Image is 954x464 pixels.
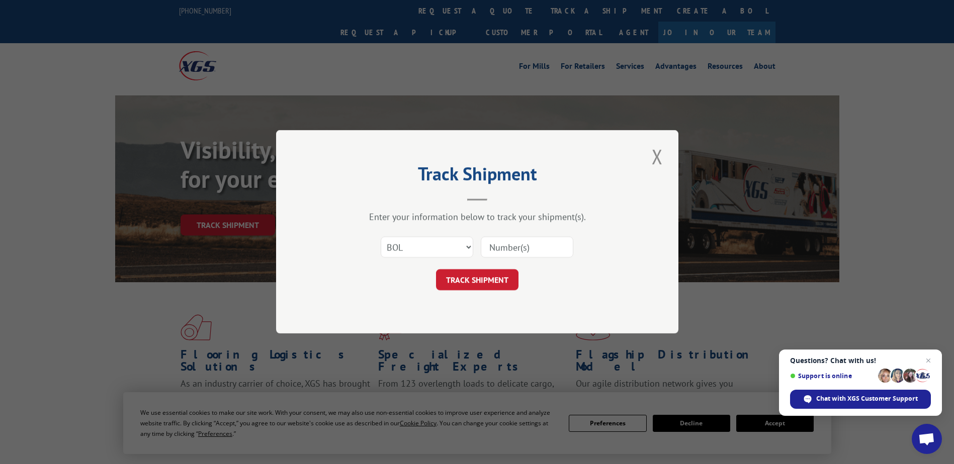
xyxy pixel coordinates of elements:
[326,167,628,186] h2: Track Shipment
[790,357,931,365] span: Questions? Chat with us!
[816,394,918,403] span: Chat with XGS Customer Support
[436,270,518,291] button: TRACK SHIPMENT
[790,372,875,380] span: Support is online
[912,424,942,454] a: Open chat
[790,390,931,409] span: Chat with XGS Customer Support
[649,143,666,170] button: Close modal
[481,237,573,258] input: Number(s)
[326,211,628,223] div: Enter your information below to track your shipment(s).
